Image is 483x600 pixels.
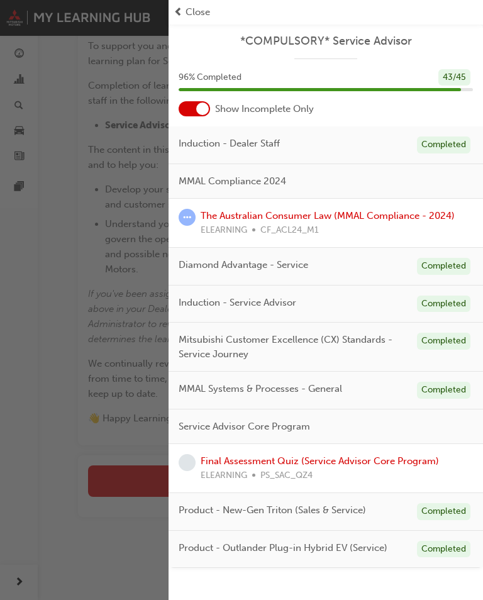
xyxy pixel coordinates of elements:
[179,136,280,151] span: Induction - Dealer Staff
[179,419,310,434] span: Service Advisor Core Program
[174,5,478,19] button: prev-iconClose
[260,223,319,238] span: CF_ACL24_M1
[417,136,470,153] div: Completed
[417,541,470,558] div: Completed
[417,382,470,399] div: Completed
[417,333,470,350] div: Completed
[179,503,366,518] span: Product - New-Gen Triton (Sales & Service)
[179,174,286,189] span: MMAL Compliance 2024
[201,210,455,221] a: The Australian Consumer Law (MMAL Compliance - 2024)
[215,102,314,116] span: Show Incomplete Only
[174,5,183,19] span: prev-icon
[438,69,470,86] div: 43 / 45
[201,455,439,467] a: Final Assessment Quiz (Service Advisor Core Program)
[417,503,470,520] div: Completed
[260,469,313,483] span: PS_SAC_QZ4
[201,469,247,483] span: ELEARNING
[179,541,387,555] span: Product - Outlander Plug-in Hybrid EV (Service)
[179,333,407,361] span: Mitsubishi Customer Excellence (CX) Standards - Service Journey
[179,70,241,85] span: 96 % Completed
[179,209,196,226] span: learningRecordVerb_ATTEMPT-icon
[417,296,470,313] div: Completed
[186,5,210,19] span: Close
[179,382,342,396] span: MMAL Systems & Processes - General
[179,296,296,310] span: Induction - Service Advisor
[179,258,308,272] span: Diamond Advantage - Service
[179,454,196,471] span: learningRecordVerb_NONE-icon
[417,258,470,275] div: Completed
[179,34,473,48] a: *COMPULSORY* Service Advisor
[201,223,247,238] span: ELEARNING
